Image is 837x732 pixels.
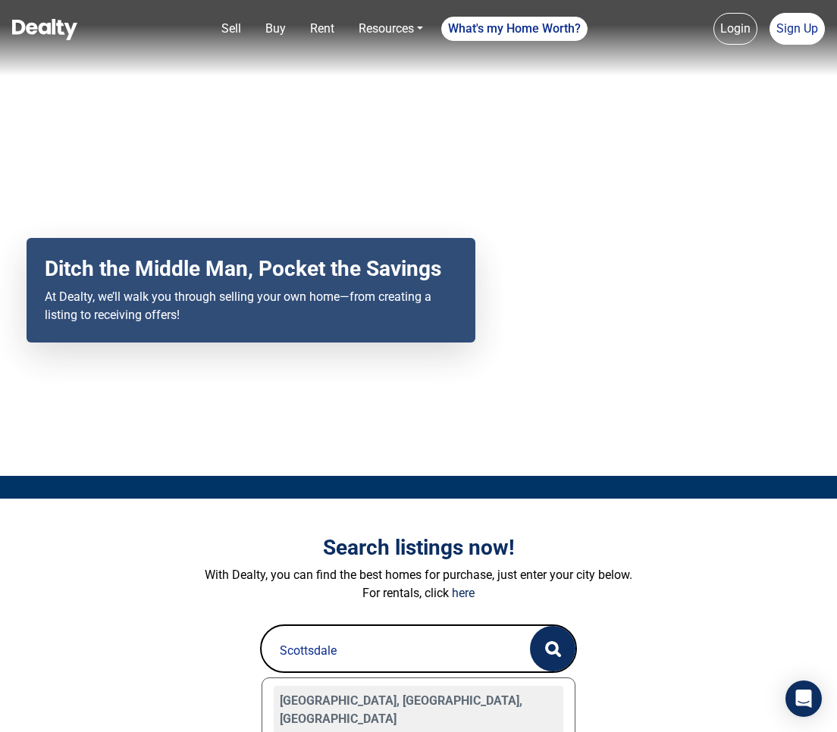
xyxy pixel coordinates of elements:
[441,17,588,41] a: What's my Home Worth?
[262,626,513,674] input: Search by city...
[785,680,822,717] div: Open Intercom Messenger
[66,535,771,561] h3: Search listings now!
[66,566,771,584] p: With Dealty, you can find the best homes for purchase, just enter your city below.
[12,19,77,40] img: Dealty - Buy, Sell & Rent Homes
[66,584,771,602] p: For rentals, click
[8,687,53,732] iframe: BigID CMP Widget
[770,13,825,45] a: Sign Up
[304,14,340,44] a: Rent
[45,256,457,282] h2: Ditch the Middle Man, Pocket the Savings
[452,586,475,600] a: here
[215,14,247,44] a: Sell
[353,14,429,44] a: Resources
[45,288,457,324] p: At Dealty, we’ll walk you through selling your own home—from creating a listing to receiving offers!
[713,13,757,45] a: Login
[259,14,292,44] a: Buy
